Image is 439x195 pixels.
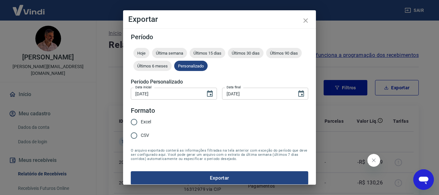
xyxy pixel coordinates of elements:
[141,132,149,139] span: CSV
[298,13,313,28] button: close
[222,88,292,100] input: DD/MM/YYYY
[266,51,302,56] span: Últimos 90 dias
[131,171,308,185] button: Exportar
[131,79,308,85] h5: Período Personalizado
[266,48,302,58] div: Últimos 90 dias
[133,51,149,56] span: Hoje
[4,4,54,10] span: Olá! Precisa de ajuda?
[174,64,208,68] span: Personalizado
[367,154,380,167] iframe: Fechar mensagem
[133,48,149,58] div: Hoje
[141,119,151,125] span: Excel
[174,61,208,71] div: Personalizado
[227,85,241,90] label: Data final
[413,169,434,190] iframe: Botão para abrir a janela de mensagens
[133,64,172,68] span: Últimos 6 meses
[131,88,201,100] input: DD/MM/YYYY
[131,106,155,115] legend: Formato
[228,51,264,56] span: Últimos 30 dias
[190,51,225,56] span: Últimos 15 dias
[203,87,216,100] button: Choose date, selected date is 1 de set de 2025
[228,48,264,58] div: Últimos 30 dias
[295,87,308,100] button: Choose date, selected date is 16 de set de 2025
[152,51,187,56] span: Última semana
[131,34,308,40] h5: Período
[135,85,152,90] label: Data inicial
[190,48,225,58] div: Últimos 15 dias
[131,148,308,161] span: O arquivo exportado conterá as informações filtradas na tela anterior com exceção do período que ...
[152,48,187,58] div: Última semana
[133,61,172,71] div: Últimos 6 meses
[128,15,311,23] h4: Exportar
